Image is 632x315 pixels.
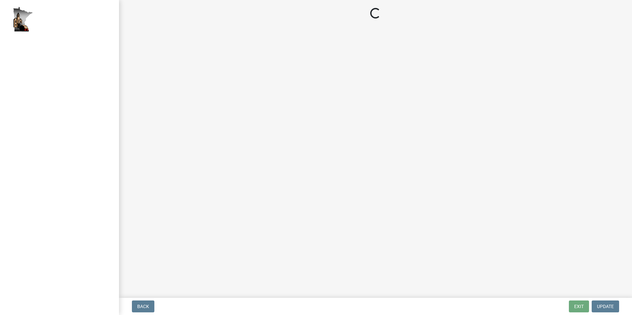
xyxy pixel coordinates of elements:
[132,300,154,312] button: Back
[569,300,589,312] button: Exit
[592,300,619,312] button: Update
[597,304,614,309] span: Update
[137,304,149,309] span: Back
[13,7,33,32] img: Houston County, Minnesota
